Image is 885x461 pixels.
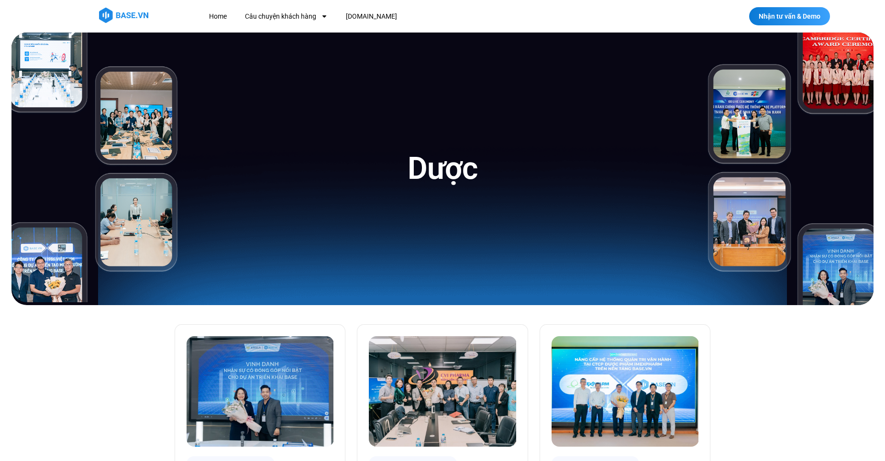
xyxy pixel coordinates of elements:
[749,7,830,25] a: Nhận tư vấn & Demo
[238,8,335,25] a: Câu chuyện khách hàng
[339,8,404,25] a: [DOMAIN_NAME]
[408,149,477,188] h1: Dược
[759,13,820,20] span: Nhận tư vấn & Demo
[202,8,234,25] a: Home
[202,8,573,25] nav: Menu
